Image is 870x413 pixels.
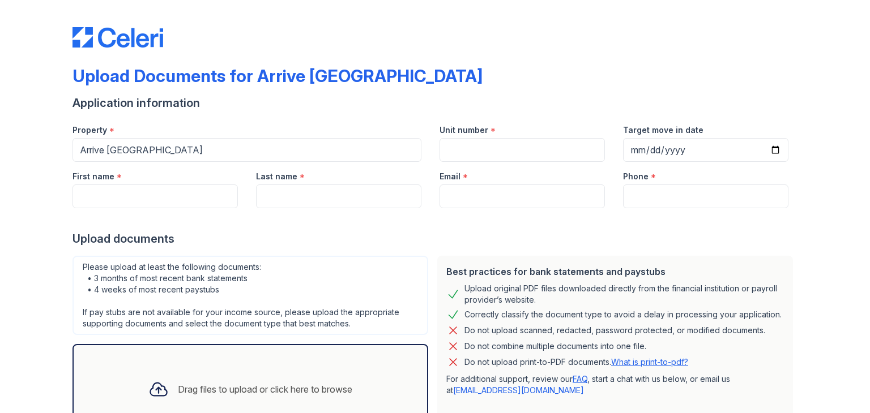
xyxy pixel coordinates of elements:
label: Phone [623,171,649,182]
label: Email [440,171,460,182]
div: Please upload at least the following documents: • 3 months of most recent bank statements • 4 wee... [72,256,428,335]
div: Best practices for bank statements and paystubs [446,265,784,278]
a: [EMAIL_ADDRESS][DOMAIN_NAME] [453,385,584,395]
div: Upload original PDF files downloaded directly from the financial institution or payroll provider’... [464,283,784,306]
label: Unit number [440,124,488,136]
div: Drag files to upload or click here to browse [178,382,352,396]
p: Do not upload print-to-PDF documents. [464,356,688,368]
a: FAQ [573,374,587,384]
label: Target move in date [623,124,703,136]
div: Do not upload scanned, redacted, password protected, or modified documents. [464,324,765,337]
p: For additional support, review our , start a chat with us below, or email us at [446,373,784,396]
div: Application information [72,95,797,111]
div: Do not combine multiple documents into one file. [464,339,646,353]
div: Correctly classify the document type to avoid a delay in processing your application. [464,308,782,321]
label: Property [72,124,107,136]
div: Upload documents [72,231,797,247]
div: Upload Documents for Arrive [GEOGRAPHIC_DATA] [72,66,483,86]
a: What is print-to-pdf? [611,357,688,367]
label: First name [72,171,114,182]
img: CE_Logo_Blue-a8612792a0a2168367f1c8372b55b34899dd931a85d93a1a3d3e32e68fde9ad4.png [72,27,163,48]
label: Last name [256,171,297,182]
